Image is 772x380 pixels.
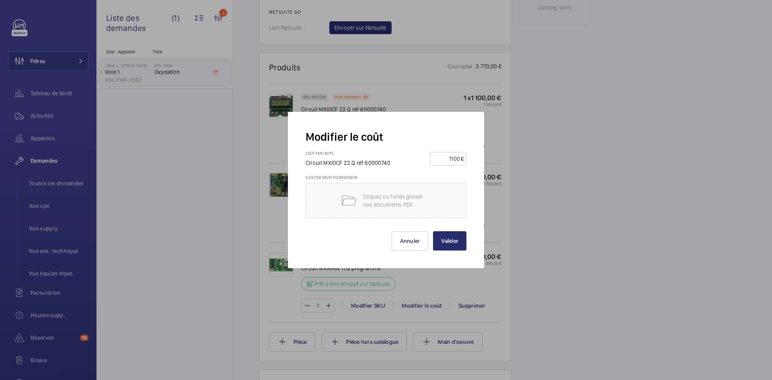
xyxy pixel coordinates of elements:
span: Circuit MXIOCF 22.Q réf 60000740 [306,160,390,166]
p: Cliquez ou faites glisser vos documents PDF [363,193,431,209]
h2: Modifier le coût [306,129,466,144]
h3: Ajouter devis fournisseur [306,175,466,183]
button: Annuler [392,231,429,251]
input: -- [433,152,461,165]
h3: Coût par unité [306,151,398,159]
button: Valider [433,231,466,251]
div: € [461,155,464,163]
